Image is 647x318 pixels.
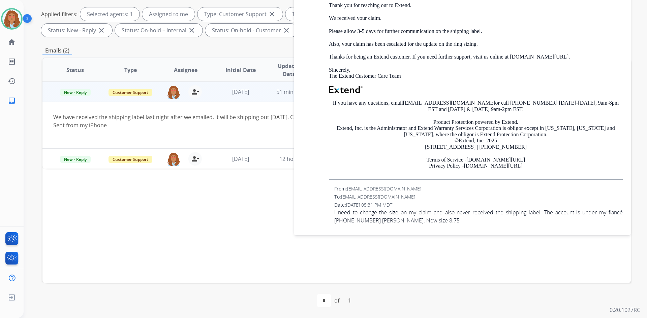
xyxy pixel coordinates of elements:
span: Updated Date [274,62,305,78]
span: Initial Date [225,66,256,74]
p: If you have any questions, email or call [PHONE_NUMBER] [DATE]-[DATE], 9am-8pm EST and [DATE] & [... [329,100,623,112]
div: Type: Customer Support [197,7,283,21]
span: New - Reply [60,156,91,163]
img: agent-avatar [167,85,180,99]
img: avatar [2,9,21,28]
span: Type [124,66,137,74]
mat-icon: home [8,38,16,46]
div: From: [334,185,623,192]
mat-icon: inbox [8,97,16,105]
mat-icon: close [188,26,196,34]
p: Also, your claim has been escalated for the update on the ring sizing. [329,41,623,47]
mat-icon: history [8,77,16,85]
mat-icon: close [97,26,105,34]
span: [EMAIL_ADDRESS][DOMAIN_NAME] [347,185,421,192]
span: [DATE] [232,88,249,96]
span: 12 hours ago [279,155,313,163]
div: Status: On-hold - Customer [205,24,297,37]
mat-icon: close [282,26,290,34]
a: [EMAIL_ADDRESS][DOMAIN_NAME] [403,100,495,106]
mat-icon: close [268,10,276,18]
div: of [334,296,339,305]
p: Applied filters: [41,10,78,18]
img: Extend Logo [329,86,363,94]
div: Status: On-hold – Internal [115,24,203,37]
span: I need to change the size on my claim and also never received the shipping label. The account is ... [334,208,623,224]
p: Thank you for reaching out to Extend. [329,2,623,8]
img: agent-avatar [167,152,180,166]
div: To: [334,193,623,200]
div: Assigned to me [142,7,195,21]
span: [DATE] 05:31 PM MDT [346,202,392,208]
div: Selected agents: 1 [80,7,140,21]
p: Terms of Service - Privacy Policy - [329,157,623,169]
p: We received your claim. [329,15,623,21]
p: Emails (2) [42,46,72,55]
mat-icon: person_remove [191,155,199,163]
p: Thanks for being an Extend customer. If you need further support, visit us online at [DOMAIN_NAME... [329,54,623,60]
span: Customer Support [109,89,152,96]
a: [DOMAIN_NAME][URL] [464,163,522,169]
div: Sent from my iPhone [53,121,510,129]
div: 1 [343,294,357,307]
div: Status: New - Reply [41,24,112,37]
div: We have received the shipping label last night after we emailed. It will be shipping out [DATE]. ... [53,113,510,137]
span: Status [66,66,84,74]
span: New - Reply [60,89,91,96]
p: Sincerely, The Extend Customer Care Team [329,67,623,79]
div: Type: Shipping Protection [285,7,374,21]
span: [DATE] [232,155,249,163]
mat-icon: person_remove [191,88,199,96]
p: 0.20.1027RC [610,306,640,314]
a: [DOMAIN_NAME][URL] [466,157,525,163]
span: Customer Support [109,156,152,163]
p: Product Protection powered by Extend. Extend, Inc. is the Administrator and Extend Warranty Servi... [329,119,623,150]
p: Please allow 3-5 days for further communication on the shipping label. [329,28,623,34]
mat-icon: list_alt [8,58,16,66]
span: [EMAIL_ADDRESS][DOMAIN_NAME] [341,193,415,200]
div: Date: [334,202,623,208]
span: Assignee [174,66,197,74]
span: 51 minutes ago [276,88,315,96]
